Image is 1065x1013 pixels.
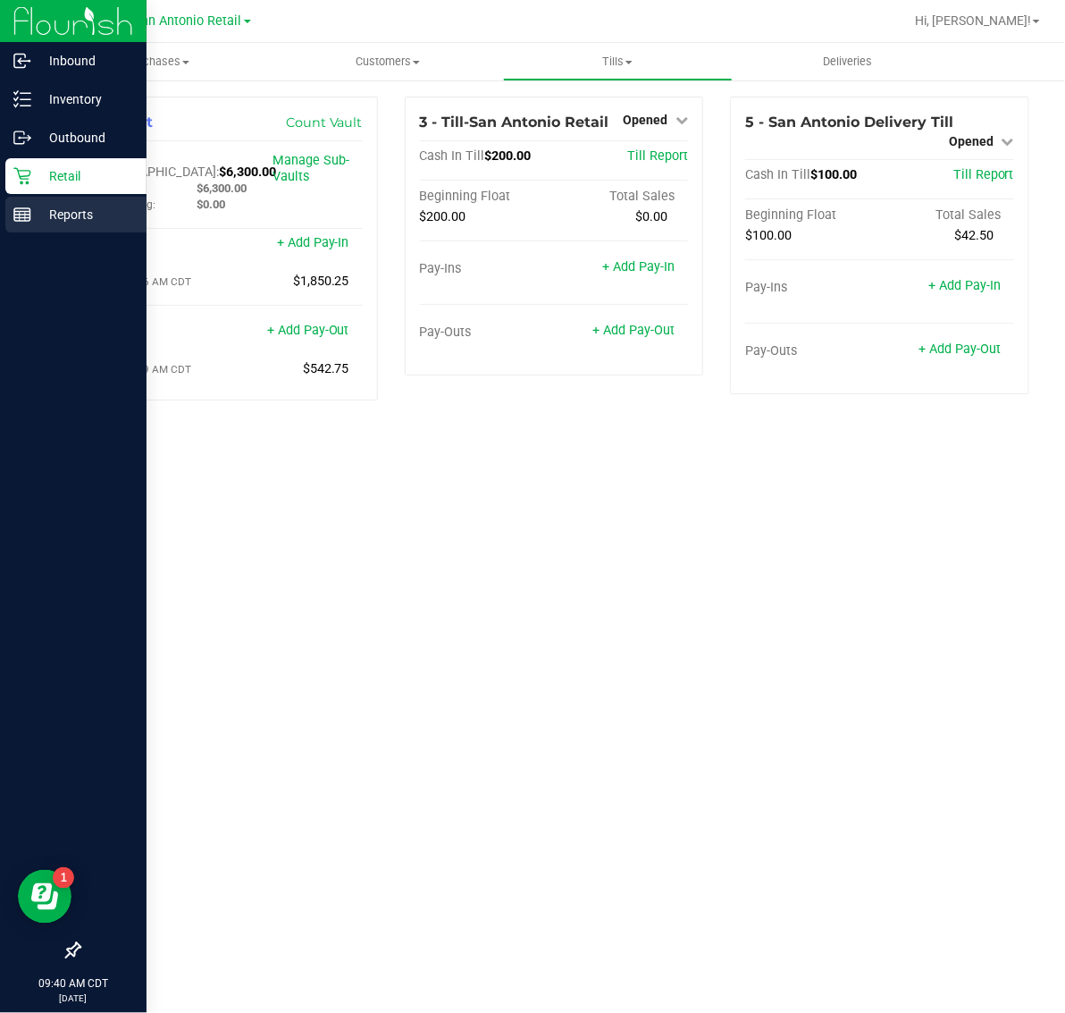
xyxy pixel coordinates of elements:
[880,207,1014,224] div: Total Sales
[627,148,688,164] a: Till Report
[503,43,733,80] a: Tills
[810,167,857,182] span: $100.00
[13,167,31,185] inline-svg: Retail
[197,181,247,195] span: $6,300.00
[592,323,675,338] a: + Add Pay-Out
[13,129,31,147] inline-svg: Outbound
[954,228,994,243] span: $42.50
[799,54,896,70] span: Deliveries
[623,113,667,127] span: Opened
[293,274,349,289] span: $1,850.25
[53,867,74,889] iframe: Resource center unread badge
[114,13,242,29] span: TX San Antonio Retail
[8,992,138,1005] p: [DATE]
[31,127,138,148] p: Outbound
[504,54,732,70] span: Tills
[13,52,31,70] inline-svg: Inbound
[18,870,71,924] iframe: Resource center
[420,189,554,205] div: Beginning Float
[420,209,466,224] span: $200.00
[277,235,349,250] a: + Add Pay-In
[31,50,138,72] p: Inbound
[745,207,879,224] div: Beginning Float
[94,325,228,341] div: Pay-Outs
[420,325,554,341] div: Pay-Outs
[420,261,554,277] div: Pay-Ins
[13,90,31,108] inline-svg: Inventory
[31,204,138,225] p: Reports
[949,134,994,148] span: Opened
[745,114,953,131] span: 5 - San Antonio Delivery Till
[928,278,1001,293] a: + Add Pay-In
[745,167,810,182] span: Cash In Till
[43,54,273,70] span: Purchases
[31,89,138,110] p: Inventory
[745,228,792,243] span: $100.00
[273,43,502,80] a: Customers
[554,189,688,205] div: Total Sales
[273,153,349,184] a: Manage Sub-Vaults
[13,206,31,224] inline-svg: Reports
[8,975,138,992] p: 09:40 AM CDT
[286,114,363,131] a: Count Vault
[485,148,532,164] span: $200.00
[197,198,225,211] span: $0.00
[273,54,501,70] span: Customers
[953,167,1014,182] a: Till Report
[745,343,879,359] div: Pay-Outs
[602,259,675,274] a: + Add Pay-In
[94,237,228,253] div: Pay-Ins
[219,165,276,180] span: $6,300.00
[267,323,349,338] a: + Add Pay-Out
[31,165,138,187] p: Retail
[635,209,667,224] span: $0.00
[420,148,485,164] span: Cash In Till
[94,148,219,180] span: Cash In [GEOGRAPHIC_DATA]:
[43,43,273,80] a: Purchases
[745,280,879,296] div: Pay-Ins
[915,13,1031,28] span: Hi, [PERSON_NAME]!
[918,342,1001,357] a: + Add Pay-Out
[420,114,609,131] span: 3 - Till-San Antonio Retail
[733,43,962,80] a: Deliveries
[303,361,349,376] span: $542.75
